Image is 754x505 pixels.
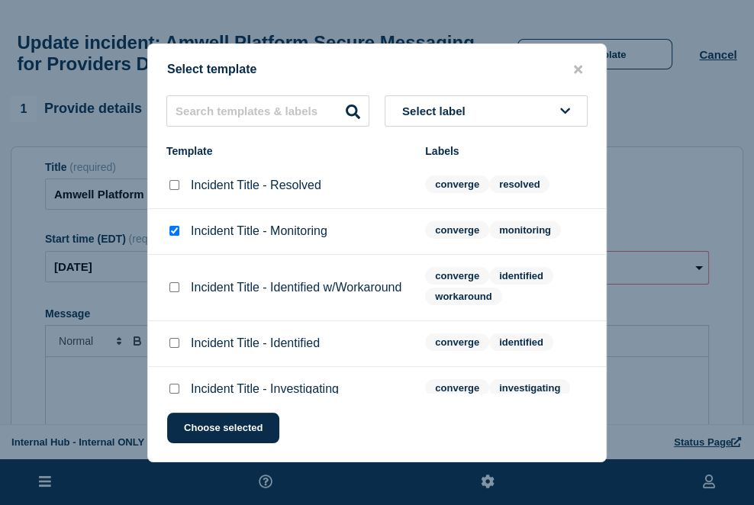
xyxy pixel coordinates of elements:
span: resolved [489,175,549,193]
div: Labels [425,145,588,157]
input: Incident Title - Identified w/Workaround checkbox [169,282,179,292]
p: Incident Title - Identified [191,336,320,350]
p: Incident Title - Investigating [191,382,339,396]
input: Incident Title - Monitoring checkbox [169,226,179,236]
span: Select label [402,105,472,117]
input: Incident Title - Identified checkbox [169,338,179,348]
input: Incident Title - Investigating checkbox [169,384,179,394]
button: close button [569,63,587,77]
span: converge [425,175,489,193]
span: monitoring [489,221,561,239]
input: Incident Title - Resolved checkbox [169,180,179,190]
span: converge [425,221,489,239]
button: Choose selected [167,413,279,443]
span: investigating [489,379,570,397]
span: identified [489,333,553,351]
div: Template [166,145,410,157]
span: workaround [425,288,501,305]
p: Incident Title - Resolved [191,179,321,192]
input: Search templates & labels [166,95,369,127]
p: Incident Title - Identified w/Workaround [191,281,401,294]
span: identified [489,267,553,285]
p: Incident Title - Monitoring [191,224,327,238]
button: Select label [385,95,588,127]
div: Select template [148,63,606,77]
span: converge [425,267,489,285]
span: converge [425,379,489,397]
span: converge [425,333,489,351]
